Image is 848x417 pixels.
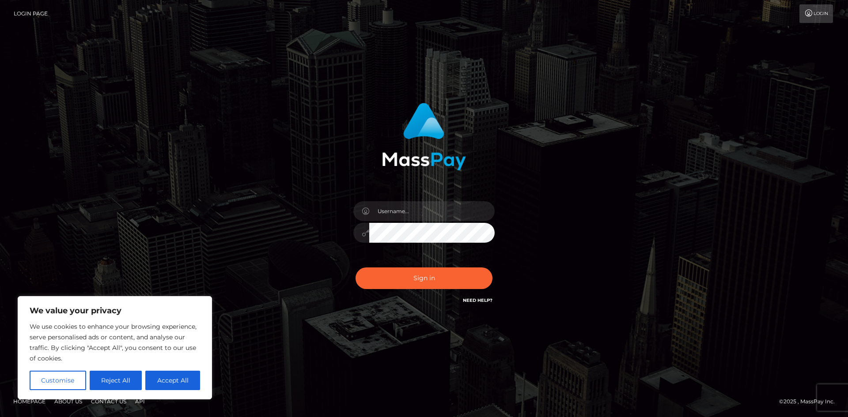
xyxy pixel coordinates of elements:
[30,321,200,364] p: We use cookies to enhance your browsing experience, serve personalised ads or content, and analys...
[463,297,492,303] a: Need Help?
[30,305,200,316] p: We value your privacy
[51,394,86,408] a: About Us
[779,397,841,406] div: © 2025 , MassPay Inc.
[87,394,130,408] a: Contact Us
[10,394,49,408] a: Homepage
[382,103,466,170] img: MassPay Login
[369,201,495,221] input: Username...
[145,371,200,390] button: Accept All
[18,296,212,399] div: We value your privacy
[90,371,142,390] button: Reject All
[132,394,148,408] a: API
[356,267,492,289] button: Sign in
[799,4,833,23] a: Login
[30,371,86,390] button: Customise
[14,4,48,23] a: Login Page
